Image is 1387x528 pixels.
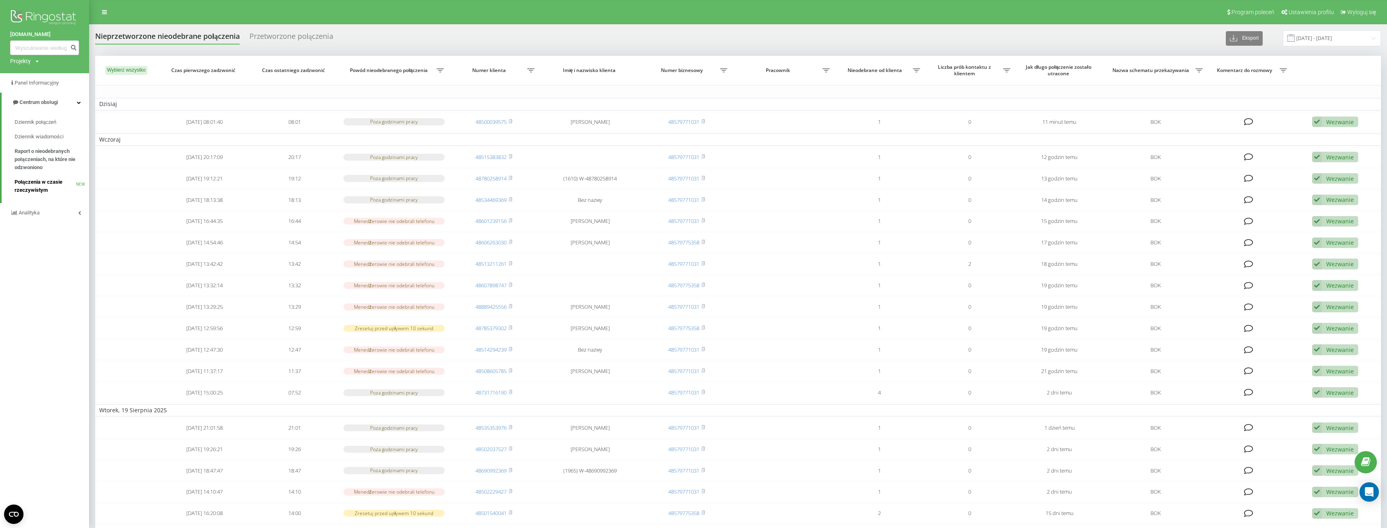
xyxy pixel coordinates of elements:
[249,112,339,132] td: 08:01
[1347,9,1376,15] span: Wyloguj się
[1014,482,1104,502] td: 2 dni temu
[925,482,1014,502] td: 0
[95,134,1381,146] td: Wczoraj
[168,67,241,74] span: Czas pierwszego zadzwonić
[160,297,249,317] td: [DATE] 13:29:25
[1326,282,1354,289] div: Wezwanie
[475,389,507,396] a: 48731716190
[1104,461,1207,481] td: BOK
[1014,211,1104,231] td: 15 godzin temu
[160,254,249,274] td: [DATE] 13:42:42
[475,153,507,161] a: 48515383832
[925,318,1014,338] td: 0
[475,217,507,225] a: 48601239156
[1014,461,1104,481] td: 2 dni temu
[539,439,641,459] td: [PERSON_NAME]
[475,445,507,453] a: 48502037527
[249,254,339,274] td: 13:42
[343,467,444,474] div: Poza godzinami pracy
[343,196,444,203] div: Poza godzinami pracy
[95,404,1381,416] td: Wtorek, 19 Sierpnia 2025
[453,67,527,74] span: Numer klienta
[539,297,641,317] td: [PERSON_NAME]
[539,418,641,438] td: [PERSON_NAME]
[1326,346,1354,354] div: Wezwanie
[249,318,339,338] td: 12:59
[668,175,699,182] a: 48579771031
[10,30,79,38] a: [DOMAIN_NAME]
[835,147,925,167] td: 1
[343,118,444,125] div: Poza godzinami pracy
[835,169,925,189] td: 1
[1289,9,1334,15] span: Ustawienia profilu
[249,482,339,502] td: 14:10
[925,461,1014,481] td: 0
[343,282,444,289] div: Menedżerowie nie odebrali telefonu
[249,340,339,360] td: 12:47
[668,467,699,474] a: 48579771031
[1326,303,1354,311] div: Wezwanie
[475,424,507,431] a: 48535353976
[1014,383,1104,403] td: 2 dni temu
[95,98,1381,110] td: Dzisiaj
[925,383,1014,403] td: 0
[15,129,89,144] a: Dziennik wiadomości
[1226,31,1263,46] button: Eksport
[539,461,641,481] td: (1965) W-48690992369
[15,175,89,197] a: Połączenia w czasie rzeczywistymNEW
[925,503,1014,523] td: 0
[1359,482,1379,502] div: Open Intercom Messenger
[668,196,699,204] a: 48579771031
[539,361,641,381] td: [PERSON_NAME]
[925,147,1014,167] td: 0
[668,239,699,246] a: 48579775358
[1104,254,1207,274] td: BOK
[160,340,249,360] td: [DATE] 12:47:30
[1326,239,1354,246] div: Wezwanie
[835,297,925,317] td: 1
[1014,361,1104,381] td: 21 godzin temu
[646,67,720,74] span: Numer biznesowy
[249,211,339,231] td: 16:44
[925,112,1014,132] td: 0
[925,211,1014,231] td: 0
[249,383,339,403] td: 07:52
[475,509,507,517] a: 48501540041
[19,99,58,105] span: Centrum obsługi
[343,303,444,310] div: Menedżerowie nie odebrali telefonu
[258,67,331,74] span: Czas ostatniego zadzwonić
[160,190,249,210] td: [DATE] 18:13:38
[1326,175,1354,182] div: Wezwanie
[668,153,699,161] a: 48579771031
[1014,233,1104,252] td: 17 godzin temu
[925,340,1014,360] td: 0
[1326,424,1354,432] div: Wezwanie
[1014,190,1104,210] td: 14 godzin temu
[668,118,699,125] a: 48579771031
[925,297,1014,317] td: 0
[343,424,444,431] div: Poza godzinami pracy
[160,276,249,295] td: [DATE] 13:32:14
[925,169,1014,189] td: 0
[668,509,699,517] a: 48579775358
[249,276,339,295] td: 13:32
[249,147,339,167] td: 20:17
[1014,297,1104,317] td: 19 godzin temu
[1014,439,1104,459] td: 2 dni temu
[925,361,1014,381] td: 0
[160,361,249,381] td: [DATE] 11:37:17
[1326,509,1354,517] div: Wezwanie
[925,233,1014,252] td: 0
[925,276,1014,295] td: 0
[475,467,507,474] a: 48690992369
[1326,153,1354,161] div: Wezwanie
[160,169,249,189] td: [DATE] 19:12:21
[475,239,507,246] a: 48606263030
[1104,418,1207,438] td: BOK
[15,133,64,141] span: Dziennik wiadomości
[668,346,699,353] a: 48579771031
[343,325,444,332] div: Zresetuj przed upływem 10 sekund
[835,254,925,274] td: 1
[1326,367,1354,375] div: Wezwanie
[835,340,925,360] td: 1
